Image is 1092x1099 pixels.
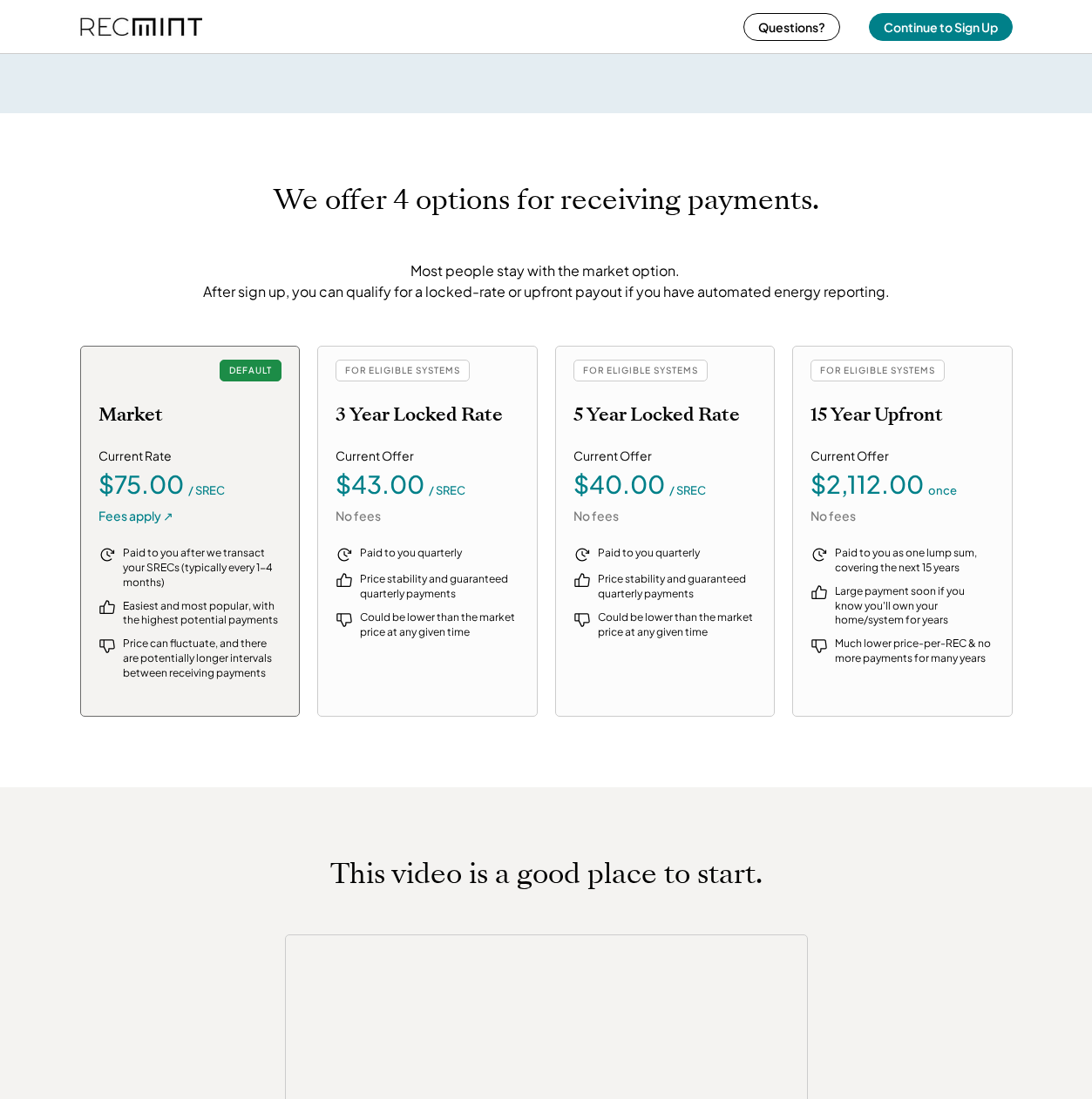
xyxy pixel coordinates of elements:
[743,13,840,41] button: Questions?
[123,637,282,680] div: Price can fluctuate, and there are potentially longer intervals between receiving payments
[573,360,708,381] div: FOR ELIGIBLE SYSTEMS
[598,546,757,561] div: Paid to you quarterly
[98,508,173,525] div: Fees apply ↗
[98,472,184,496] div: $75.00
[188,485,225,496] div: / SREC
[928,485,957,496] div: once
[336,472,424,496] div: $43.00
[598,610,757,640] div: Could be lower than the market price at any given time
[573,508,619,525] div: No fees
[669,485,706,496] div: / SREC
[336,508,381,525] div: No fees
[98,403,163,426] h2: Market
[360,572,519,602] div: Price stability and guaranteed quarterly payments
[123,599,282,629] div: Easiest and most popular, with the highest potential payments
[811,472,924,496] div: $2,112.00
[220,360,281,381] div: DEFAULT
[360,610,519,640] div: Could be lower than the market price at any given time
[835,546,994,576] div: Paid to you as one lump sum, covering the next 15 years
[811,448,889,465] div: Current Offer
[336,448,414,465] div: Current Offer
[811,403,943,426] h2: 15 Year Upfront
[80,3,202,50] img: recmint-logotype%403x%20%281%29.jpeg
[835,637,994,666] div: Much lower price-per-REC & no more payments for many years
[573,403,740,426] h2: 5 Year Locked Rate
[573,448,652,465] div: Current Offer
[336,360,470,381] div: FOR ELIGIBLE SYSTEMS
[811,508,856,525] div: No fees
[98,448,172,465] div: Current Rate
[811,360,945,381] div: FOR ELIGIBLE SYSTEMS
[198,260,895,302] div: Most people stay with the market option. After sign up, you can qualify for a locked-rate or upfr...
[123,546,282,590] div: Paid to you after we transact your SRECs (typically every 1-4 months)
[869,13,1013,41] button: Continue to Sign Up
[274,183,819,217] h1: We offer 4 options for receiving payments.
[336,403,503,426] h2: 3 Year Locked Rate
[573,472,665,496] div: $40.00
[835,584,994,628] div: Large payment soon if you know you'll own your home/system for years
[429,485,465,496] div: / SREC
[598,572,757,602] div: Price stability and guaranteed quarterly payments
[360,546,519,561] div: Paid to you quarterly
[330,857,763,891] h1: This video is a good place to start.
